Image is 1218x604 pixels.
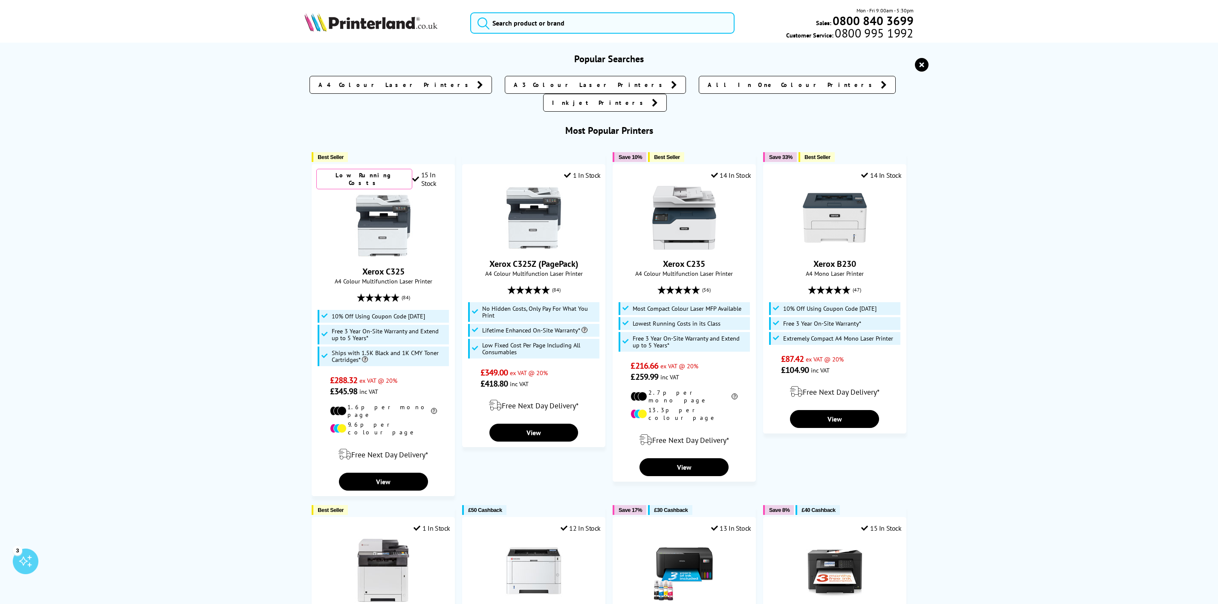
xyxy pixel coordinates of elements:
[312,505,348,515] button: Best Seller
[769,507,790,513] span: Save 8%
[480,378,508,389] span: £418.80
[304,13,437,32] img: Printerland Logo
[330,386,358,397] span: £345.98
[853,282,861,298] span: (47)
[351,539,415,603] img: Kyocera ECOSYS M5526cdw
[790,410,879,428] a: View
[351,194,415,257] img: Xerox C325
[318,81,473,89] span: A4 Colour Laser Printers
[796,505,839,515] button: £40 Cashback
[304,13,460,33] a: Printerland Logo
[633,305,741,312] span: Most Compact Colour Laser MFP Available
[412,171,450,188] div: 15 In Stock
[502,243,566,251] a: Xerox C325Z (PagePack)
[633,320,720,327] span: Lowest Running Costs in its Class
[631,406,738,422] li: 13.3p per colour page
[781,364,809,376] span: £104.90
[711,171,751,179] div: 14 In Stock
[312,152,348,162] button: Best Seller
[414,524,450,532] div: 1 In Stock
[833,13,914,29] b: 0800 840 3699
[648,505,692,515] button: £30 Cashback
[856,6,914,14] span: Mon - Fri 9:00am - 5:30pm
[304,53,914,65] h3: Popular Searches
[543,94,667,112] a: Inkjet Printers
[619,507,642,513] span: Save 17%
[631,360,658,371] span: £216.66
[861,171,901,179] div: 14 In Stock
[654,507,688,513] span: £30 Cashback
[711,524,751,532] div: 13 In Stock
[781,353,804,364] span: £87.42
[359,376,397,384] span: ex VAT @ 20%
[470,12,734,34] input: Search product or brand
[804,154,830,160] span: Best Seller
[482,327,587,334] span: Lifetime Enhanced On-Site Warranty*
[816,19,831,27] span: Sales:
[652,539,716,603] img: Epson EcoTank ET-2862
[13,546,22,555] div: 3
[786,29,913,39] span: Customer Service:
[318,507,344,513] span: Best Seller
[489,258,579,269] a: Xerox C325Z (PagePack)
[332,350,446,363] span: Ships with 1.5K Black and 1K CMY Toner Cartridges*
[362,266,405,277] a: Xerox C325
[310,76,492,94] a: A4 Colour Laser Printers
[803,243,867,251] a: Xerox B230
[652,186,716,250] img: Xerox C235
[561,524,601,532] div: 12 In Stock
[783,335,893,342] span: Extremely Compact A4 Mono Laser Printer
[803,539,867,603] img: Epson WorkForce WF-7840DTWF
[402,289,410,306] span: (84)
[467,393,601,417] div: modal_delivery
[318,154,344,160] span: Best Seller
[833,29,913,37] span: 0800 995 1992
[613,505,646,515] button: Save 17%
[654,154,680,160] span: Best Seller
[330,421,437,436] li: 9.6p per colour page
[359,387,378,396] span: inc VAT
[699,76,896,94] a: All In One Colour Printers
[482,342,597,355] span: Low Fixed Cost Per Page Including All Consumables
[631,371,658,382] span: £259.99
[502,539,566,603] img: Kyocera ECOSYS PA4000x
[633,335,747,349] span: Free 3 Year On-Site Warranty and Extend up to 5 Years*
[613,152,646,162] button: Save 10%
[330,403,437,419] li: 1.6p per mono page
[339,473,428,491] a: View
[639,458,729,476] a: View
[332,313,425,320] span: 10% Off Using Coupon Code [DATE]
[783,305,877,312] span: 10% Off Using Coupon Code [DATE]
[482,305,597,319] span: No Hidden Costs, Only Pay For What You Print
[708,81,877,89] span: All In One Colour Printers
[505,76,686,94] a: A3 Colour Laser Printers
[510,369,548,377] span: ex VAT @ 20%
[480,367,508,378] span: £349.00
[502,186,566,250] img: Xerox C325Z (PagePack)
[801,507,835,513] span: £40 Cashback
[510,380,529,388] span: inc VAT
[619,154,642,160] span: Save 10%
[316,442,450,466] div: modal_delivery
[564,171,601,179] div: 1 In Stock
[316,169,412,189] div: Low Running Costs
[702,282,711,298] span: (56)
[660,362,698,370] span: ex VAT @ 20%
[617,269,751,277] span: A4 Colour Multifunction Laser Printer
[663,258,705,269] a: Xerox C235
[763,152,797,162] button: Save 33%
[552,98,648,107] span: Inkjet Printers
[514,81,667,89] span: A3 Colour Laser Printers
[617,428,751,452] div: modal_delivery
[489,424,579,442] a: View
[631,389,738,404] li: 2.7p per mono page
[861,524,901,532] div: 15 In Stock
[660,373,679,381] span: inc VAT
[763,505,794,515] button: Save 8%
[316,277,450,285] span: A4 Colour Multifunction Laser Printer
[648,152,684,162] button: Best Seller
[813,258,856,269] a: Xerox B230
[552,282,561,298] span: (84)
[783,320,861,327] span: Free 3 Year On-Site Warranty*
[332,328,446,341] span: Free 3 Year On-Site Warranty and Extend up to 5 Years*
